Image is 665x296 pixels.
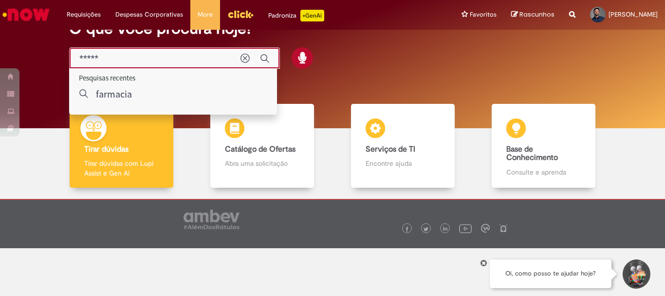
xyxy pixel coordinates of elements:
span: More [198,10,213,20]
a: Tirar dúvidas Tirar dúvidas com Lupi Assist e Gen Ai [51,104,192,188]
a: Serviços de TI Encontre ajuda [332,104,473,188]
img: click_logo_yellow_360x200.png [227,7,254,21]
img: logo_footer_linkedin.png [443,226,448,232]
a: Catálogo de Ofertas Abra uma solicitação [192,104,332,188]
p: Encontre ajuda [366,158,440,168]
span: Requisições [67,10,101,20]
img: logo_footer_facebook.png [405,227,409,232]
img: ServiceNow [1,5,51,24]
a: Rascunhos [511,10,554,20]
span: Rascunhos [519,10,554,19]
span: [PERSON_NAME] [609,10,658,19]
b: Base de Conhecimento [506,144,558,163]
p: Consulte e aprenda [506,167,580,177]
b: Tirar dúvidas [84,144,129,154]
img: logo_footer_youtube.png [459,222,472,235]
div: Padroniza [268,10,324,21]
img: logo_footer_ambev_rotulo_gray.png [184,210,240,229]
img: logo_footer_workplace.png [481,224,490,233]
p: +GenAi [300,10,324,21]
img: logo_footer_naosei.png [499,224,508,233]
a: Base de Conhecimento Consulte e aprenda [473,104,614,188]
h2: O que você procura hoje? [69,20,596,37]
p: Abra uma solicitação [225,158,299,168]
span: Favoritos [470,10,497,20]
button: Iniciar Conversa de Suporte [621,259,650,289]
p: Tirar dúvidas com Lupi Assist e Gen Ai [84,158,158,178]
div: Oi, como posso te ajudar hoje? [490,259,611,288]
b: Serviços de TI [366,144,415,154]
span: Despesas Corporativas [115,10,183,20]
b: Catálogo de Ofertas [225,144,296,154]
img: logo_footer_twitter.png [424,227,428,232]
